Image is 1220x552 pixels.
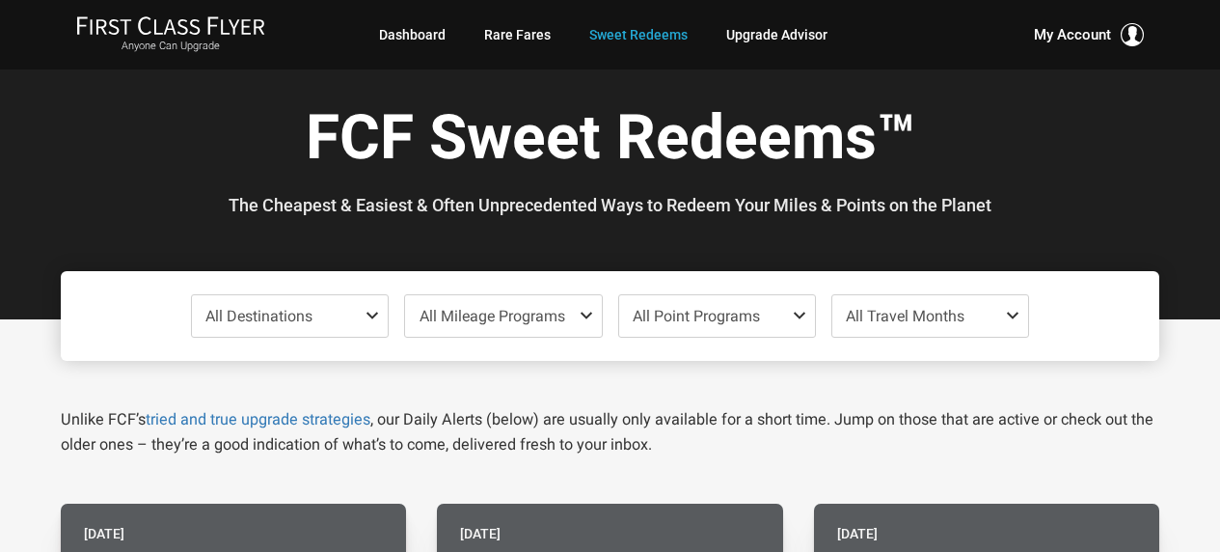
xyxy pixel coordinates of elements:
a: Sweet Redeems [589,17,688,52]
span: All Destinations [205,307,312,325]
a: Upgrade Advisor [726,17,827,52]
h3: The Cheapest & Easiest & Often Unprecedented Ways to Redeem Your Miles & Points on the Planet [75,196,1145,215]
button: My Account [1034,23,1144,46]
p: Unlike FCF’s , our Daily Alerts (below) are usually only available for a short time. Jump on thos... [61,407,1159,457]
img: First Class Flyer [76,15,265,36]
time: [DATE] [84,523,124,544]
span: My Account [1034,23,1111,46]
h1: FCF Sweet Redeems™ [75,104,1145,179]
a: Dashboard [379,17,446,52]
span: All Mileage Programs [420,307,565,325]
small: Anyone Can Upgrade [76,40,265,53]
time: [DATE] [837,523,878,544]
span: All Point Programs [633,307,760,325]
a: Rare Fares [484,17,551,52]
a: tried and true upgrade strategies [146,410,370,428]
span: All Travel Months [846,307,964,325]
time: [DATE] [460,523,501,544]
a: First Class FlyerAnyone Can Upgrade [76,15,265,54]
